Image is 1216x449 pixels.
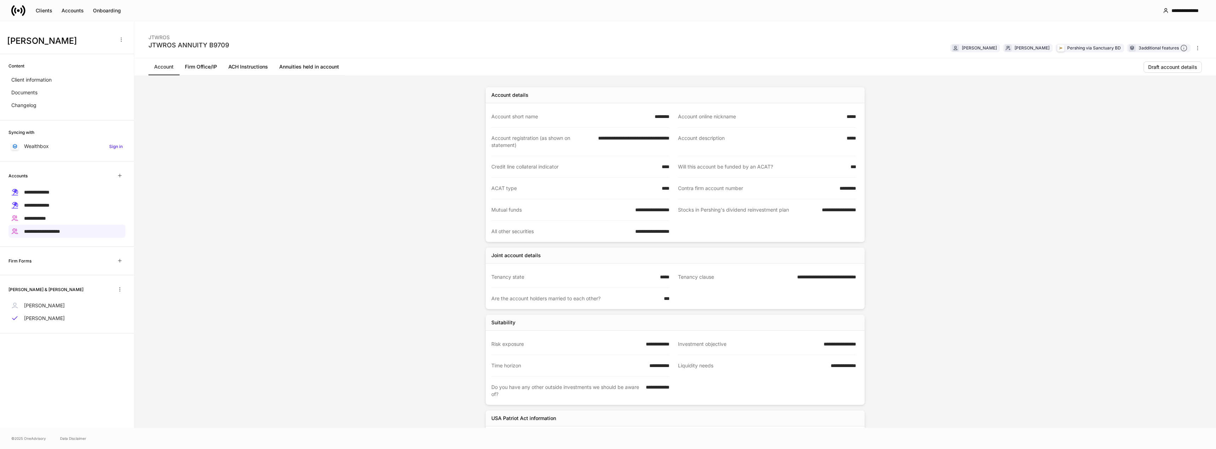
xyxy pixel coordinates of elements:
div: Time horizon [491,362,645,369]
p: Changelog [11,102,36,109]
p: Wealthbox [24,143,49,150]
p: Documents [11,89,37,96]
a: Documents [8,86,125,99]
a: Account [148,58,179,75]
div: Account registration (as shown on statement) [491,135,594,149]
div: ACAT type [491,185,657,192]
div: Do you have any other outside investments we should be aware of? [491,384,642,398]
div: [PERSON_NAME] [1015,45,1050,51]
a: [PERSON_NAME] [8,312,125,325]
p: Client information [11,76,52,83]
div: Are the account holders married to each other? [491,295,660,302]
a: Firm Office/IP [179,58,223,75]
div: Onboarding [93,7,121,14]
h6: Content [8,63,24,69]
div: [PERSON_NAME] [962,45,997,51]
div: USA Patriot Act information [491,415,556,422]
h6: Accounts [8,172,28,179]
div: Accounts [62,7,84,14]
div: Mutual funds [491,206,631,213]
p: [PERSON_NAME] [24,315,65,322]
a: Changelog [8,99,125,112]
div: Suitability [491,319,515,326]
div: JTWROS [148,30,229,41]
div: Contra firm account number [678,185,835,192]
div: Clients [36,7,52,14]
div: Joint account details [491,252,541,259]
div: Account description [678,135,842,149]
div: Account short name [491,113,650,120]
div: All other securities [491,228,631,235]
div: Account online nickname [678,113,842,120]
a: Client information [8,73,125,86]
div: Stocks in Pershing's dividend reinvestment plan [678,206,818,214]
div: Tenancy clause [678,273,793,281]
div: Will this account be funded by an ACAT? [678,163,846,170]
a: Annuities held in account [274,58,345,75]
button: Clients [31,5,57,16]
button: Accounts [57,5,88,16]
button: Onboarding [88,5,125,16]
div: Pershing via Sanctuary BD [1067,45,1121,51]
div: Risk exposure [491,341,642,348]
p: [PERSON_NAME] [24,302,65,309]
a: [PERSON_NAME] [8,299,125,312]
div: Credit line collateral indicator [491,163,657,170]
h6: Firm Forms [8,258,31,264]
div: 3 additional features [1139,45,1187,52]
a: Data Disclaimer [60,436,86,441]
h3: [PERSON_NAME] [7,35,113,47]
div: Investment objective [678,341,819,348]
a: ACH Instructions [223,58,274,75]
a: WealthboxSign in [8,140,125,153]
div: Account details [491,91,528,99]
div: Tenancy state [491,273,656,280]
h6: Sign in [109,143,123,150]
div: JTWROS ANNUITY B9709 [148,41,229,49]
h6: Syncing with [8,129,34,136]
div: Liquidity needs [678,362,826,370]
div: Draft account details [1148,64,1197,71]
h6: [PERSON_NAME] & [PERSON_NAME] [8,286,83,293]
button: Draft account details [1144,61,1202,73]
span: © 2025 OneAdvisory [11,436,46,441]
